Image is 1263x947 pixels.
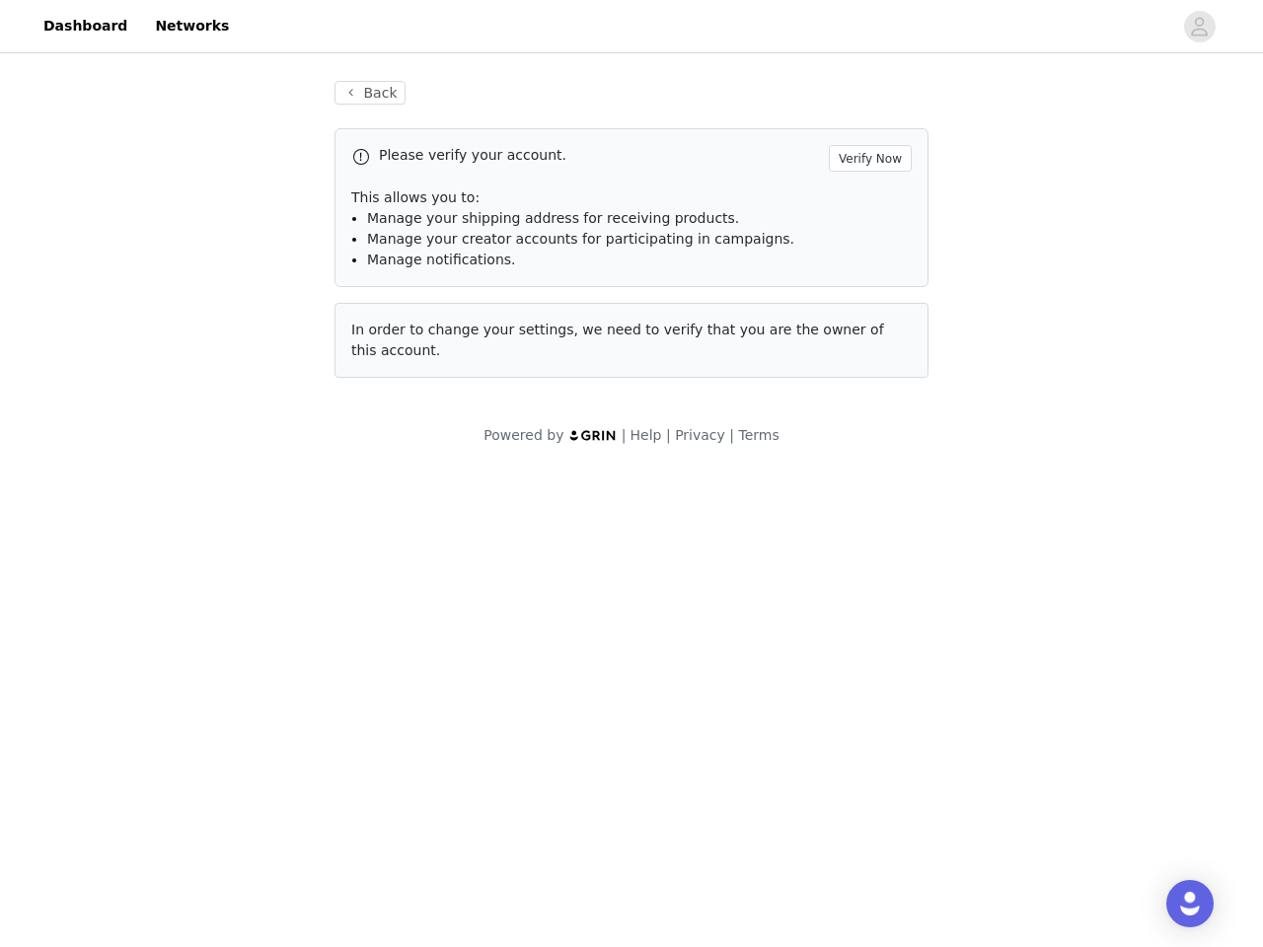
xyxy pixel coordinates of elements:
span: | [666,427,671,443]
button: Verify Now [829,145,912,172]
span: | [729,427,734,443]
a: Privacy [675,427,725,443]
a: Dashboard [32,4,139,48]
p: Please verify your account. [379,145,821,166]
img: logo [568,429,618,442]
a: Help [631,427,662,443]
a: Terms [738,427,779,443]
span: Manage notifications. [367,252,516,267]
span: In order to change your settings, we need to verify that you are the owner of this account. [351,322,884,358]
a: Networks [143,4,241,48]
button: Back [334,81,406,105]
p: This allows you to: [351,187,912,208]
span: Manage your creator accounts for participating in campaigns. [367,231,794,247]
span: Manage your shipping address for receiving products. [367,210,739,226]
span: | [622,427,627,443]
div: Open Intercom Messenger [1166,880,1214,927]
span: Powered by [483,427,563,443]
div: avatar [1190,11,1209,42]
